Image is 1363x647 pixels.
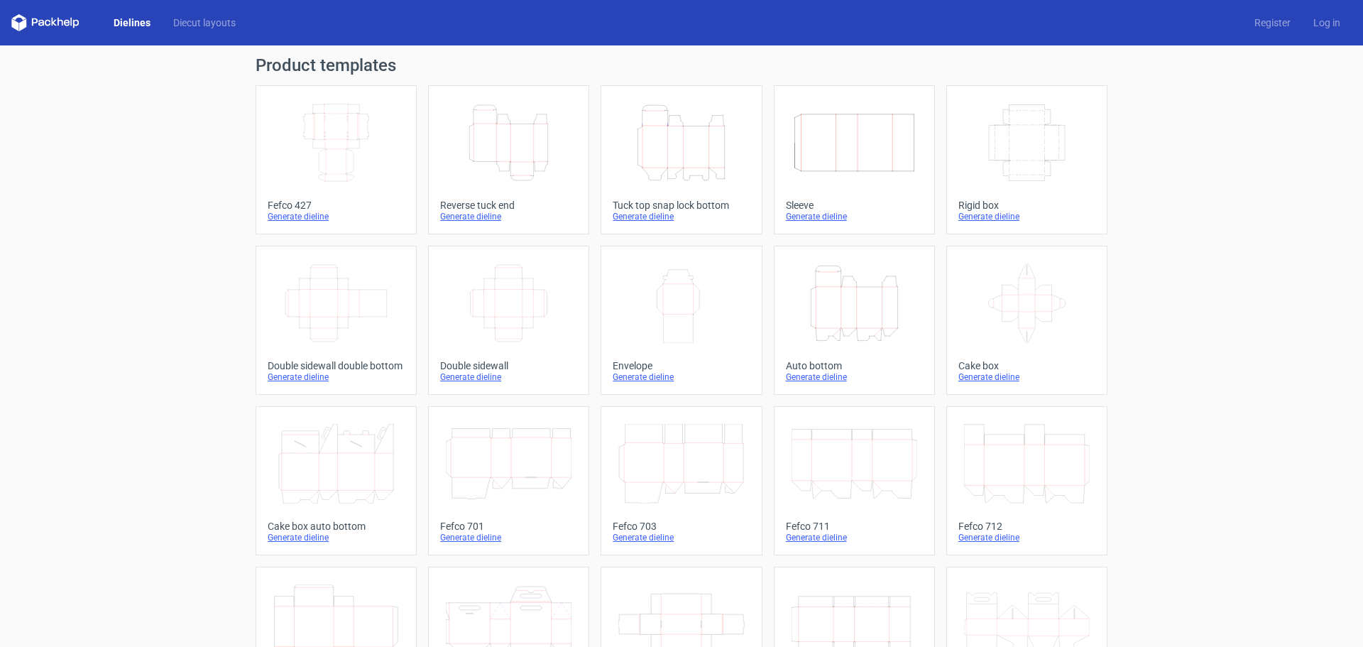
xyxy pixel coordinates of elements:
[946,85,1107,234] a: Rigid boxGenerate dieline
[601,406,762,555] a: Fefco 703Generate dieline
[440,360,577,371] div: Double sidewall
[774,246,935,395] a: Auto bottomGenerate dieline
[162,16,247,30] a: Diecut layouts
[613,371,750,383] div: Generate dieline
[268,211,405,222] div: Generate dieline
[268,360,405,371] div: Double sidewall double bottom
[1302,16,1352,30] a: Log in
[428,406,589,555] a: Fefco 701Generate dieline
[786,521,923,532] div: Fefco 711
[786,532,923,543] div: Generate dieline
[102,16,162,30] a: Dielines
[268,371,405,383] div: Generate dieline
[601,85,762,234] a: Tuck top snap lock bottomGenerate dieline
[613,360,750,371] div: Envelope
[256,406,417,555] a: Cake box auto bottomGenerate dieline
[613,521,750,532] div: Fefco 703
[256,85,417,234] a: Fefco 427Generate dieline
[1243,16,1302,30] a: Register
[946,406,1107,555] a: Fefco 712Generate dieline
[958,360,1095,371] div: Cake box
[958,200,1095,211] div: Rigid box
[440,532,577,543] div: Generate dieline
[268,200,405,211] div: Fefco 427
[958,371,1095,383] div: Generate dieline
[958,521,1095,532] div: Fefco 712
[601,246,762,395] a: EnvelopeGenerate dieline
[786,200,923,211] div: Sleeve
[958,211,1095,222] div: Generate dieline
[268,532,405,543] div: Generate dieline
[786,211,923,222] div: Generate dieline
[428,246,589,395] a: Double sidewallGenerate dieline
[268,521,405,532] div: Cake box auto bottom
[613,532,750,543] div: Generate dieline
[946,246,1107,395] a: Cake boxGenerate dieline
[613,200,750,211] div: Tuck top snap lock bottom
[256,57,1107,74] h1: Product templates
[428,85,589,234] a: Reverse tuck endGenerate dieline
[613,211,750,222] div: Generate dieline
[440,521,577,532] div: Fefco 701
[958,532,1095,543] div: Generate dieline
[440,211,577,222] div: Generate dieline
[786,371,923,383] div: Generate dieline
[774,85,935,234] a: SleeveGenerate dieline
[786,360,923,371] div: Auto bottom
[774,406,935,555] a: Fefco 711Generate dieline
[440,371,577,383] div: Generate dieline
[256,246,417,395] a: Double sidewall double bottomGenerate dieline
[440,200,577,211] div: Reverse tuck end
